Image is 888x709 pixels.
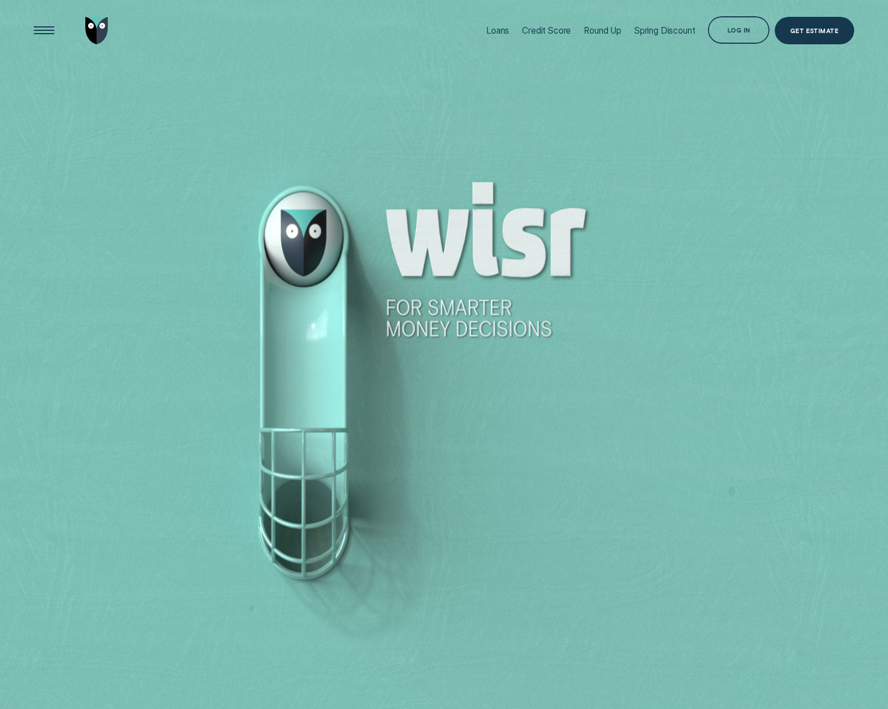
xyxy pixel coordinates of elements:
[30,17,58,44] button: Open Menu
[708,16,770,44] button: Log in
[634,25,695,36] div: Spring Discount
[522,25,571,36] div: Credit Score
[775,17,854,44] a: Get Estimate
[486,25,509,36] div: Loans
[584,25,621,36] div: Round Up
[85,17,108,44] img: Wisr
